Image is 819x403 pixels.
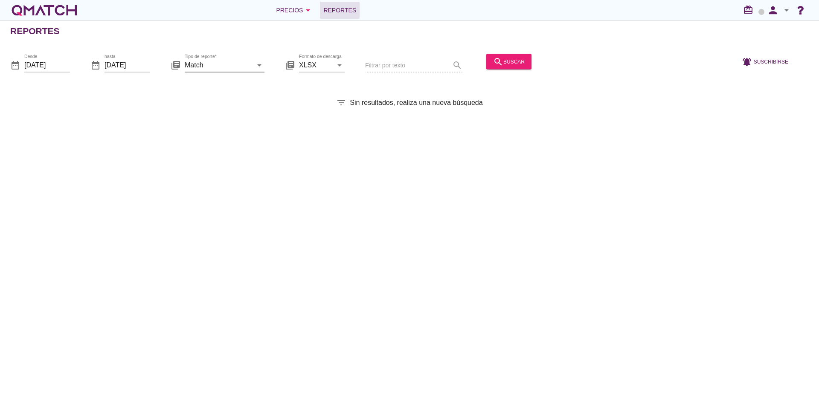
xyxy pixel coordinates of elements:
[334,60,345,70] i: arrow_drop_down
[24,58,70,72] input: Desde
[269,2,320,19] button: Precios
[10,2,78,19] a: white-qmatch-logo
[10,60,20,70] i: date_range
[254,60,264,70] i: arrow_drop_down
[764,4,781,16] i: person
[105,58,150,72] input: hasta
[493,56,503,67] i: search
[754,58,788,65] span: Suscribirse
[171,60,181,70] i: library_books
[320,2,360,19] a: Reportes
[299,58,333,72] input: Formato de descarga
[336,98,346,108] i: filter_list
[781,5,792,15] i: arrow_drop_down
[742,56,754,67] i: notifications_active
[285,60,295,70] i: library_books
[735,54,795,69] button: Suscribirse
[743,5,757,15] i: redeem
[185,58,253,72] input: Tipo de reporte*
[303,5,313,15] i: arrow_drop_down
[350,98,482,108] span: Sin resultados, realiza una nueva búsqueda
[90,60,101,70] i: date_range
[323,5,356,15] span: Reportes
[10,24,60,38] h2: Reportes
[493,56,525,67] div: buscar
[486,54,531,69] button: buscar
[276,5,313,15] div: Precios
